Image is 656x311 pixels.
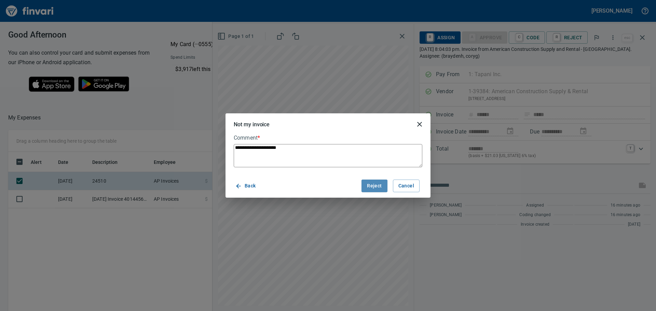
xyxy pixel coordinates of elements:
[234,180,259,192] button: Back
[236,182,256,190] span: Back
[234,121,270,128] h5: Not my invoice
[393,180,420,192] button: Cancel
[361,180,387,192] button: Reject
[367,182,382,190] span: Reject
[234,135,422,141] label: Comment
[398,182,414,190] span: Cancel
[411,116,428,132] button: close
